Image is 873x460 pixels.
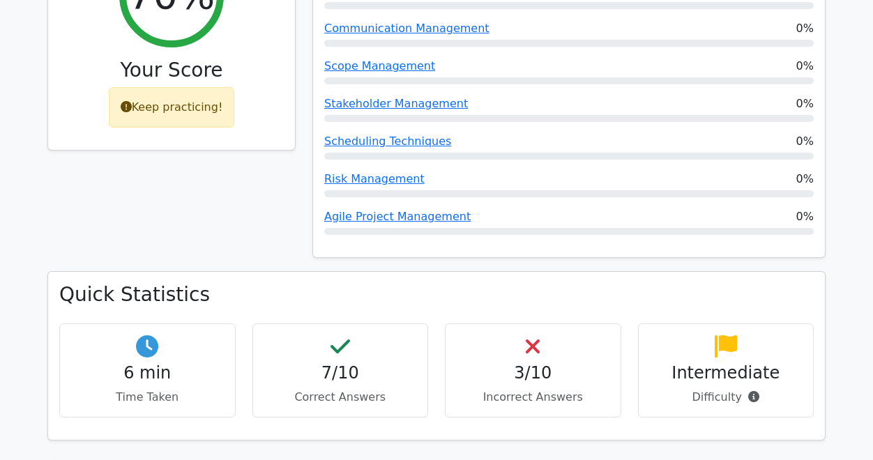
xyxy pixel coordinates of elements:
[264,363,417,383] h4: 7/10
[324,135,451,148] a: Scheduling Techniques
[71,389,224,406] p: Time Taken
[457,389,609,406] p: Incorrect Answers
[796,133,814,150] span: 0%
[324,172,425,185] a: Risk Management
[796,95,814,112] span: 0%
[59,59,284,82] h3: Your Score
[650,389,803,406] p: Difficulty
[324,97,468,110] a: Stakeholder Management
[264,389,417,406] p: Correct Answers
[796,20,814,37] span: 0%
[324,59,435,72] a: Scope Management
[650,363,803,383] h4: Intermediate
[796,171,814,187] span: 0%
[71,363,224,383] h4: 6 min
[59,283,814,307] h3: Quick Statistics
[324,22,489,35] a: Communication Management
[796,208,814,225] span: 0%
[324,210,471,223] a: Agile Project Management
[457,363,609,383] h4: 3/10
[796,58,814,75] span: 0%
[109,87,235,128] div: Keep practicing!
